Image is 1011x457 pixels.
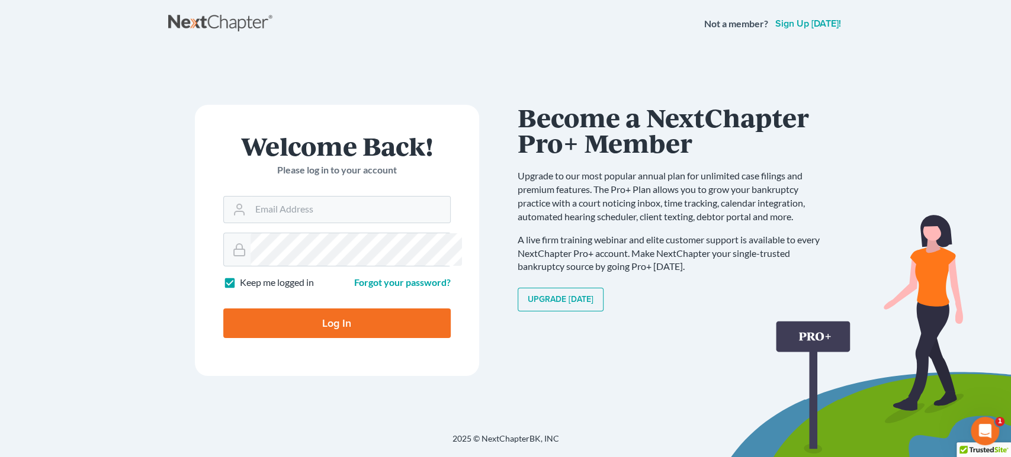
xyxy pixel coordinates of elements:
a: Upgrade [DATE] [518,288,604,311]
iframe: Intercom live chat [971,417,999,445]
a: Sign up [DATE]! [773,19,843,28]
h1: Welcome Back! [223,133,451,159]
div: 2025 © NextChapterBK, INC [168,433,843,454]
p: Upgrade to our most popular annual plan for unlimited case filings and premium features. The Pro+... [518,169,832,223]
strong: Not a member? [704,17,768,31]
label: Keep me logged in [240,276,314,289]
input: Log In [223,308,451,338]
a: Forgot your password? [354,276,451,288]
span: 1 [995,417,1004,426]
h1: Become a NextChapter Pro+ Member [518,105,832,155]
p: A live firm training webinar and elite customer support is available to every NextChapter Pro+ ac... [518,233,832,274]
input: Email Address [251,197,450,223]
p: Please log in to your account [223,163,451,177]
